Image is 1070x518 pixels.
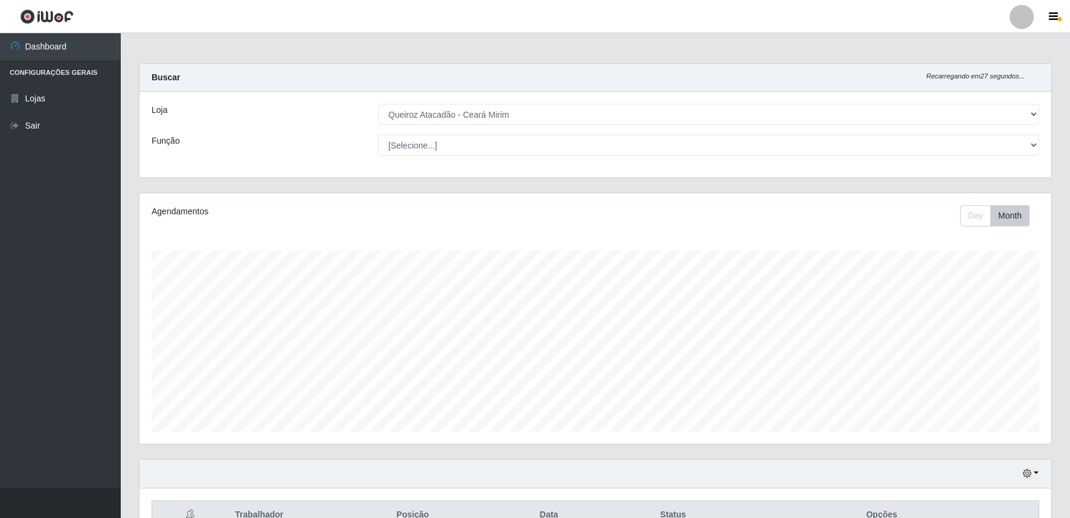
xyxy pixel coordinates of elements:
[960,205,1039,226] div: Toolbar with button groups
[20,9,74,24] img: CoreUI Logo
[152,72,180,82] strong: Buscar
[152,205,511,218] div: Agendamentos
[152,104,167,117] label: Loja
[152,135,180,147] label: Função
[960,205,991,226] button: Day
[960,205,1030,226] div: First group
[926,72,1025,80] i: Recarregando em 27 segundos...
[990,205,1030,226] button: Month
